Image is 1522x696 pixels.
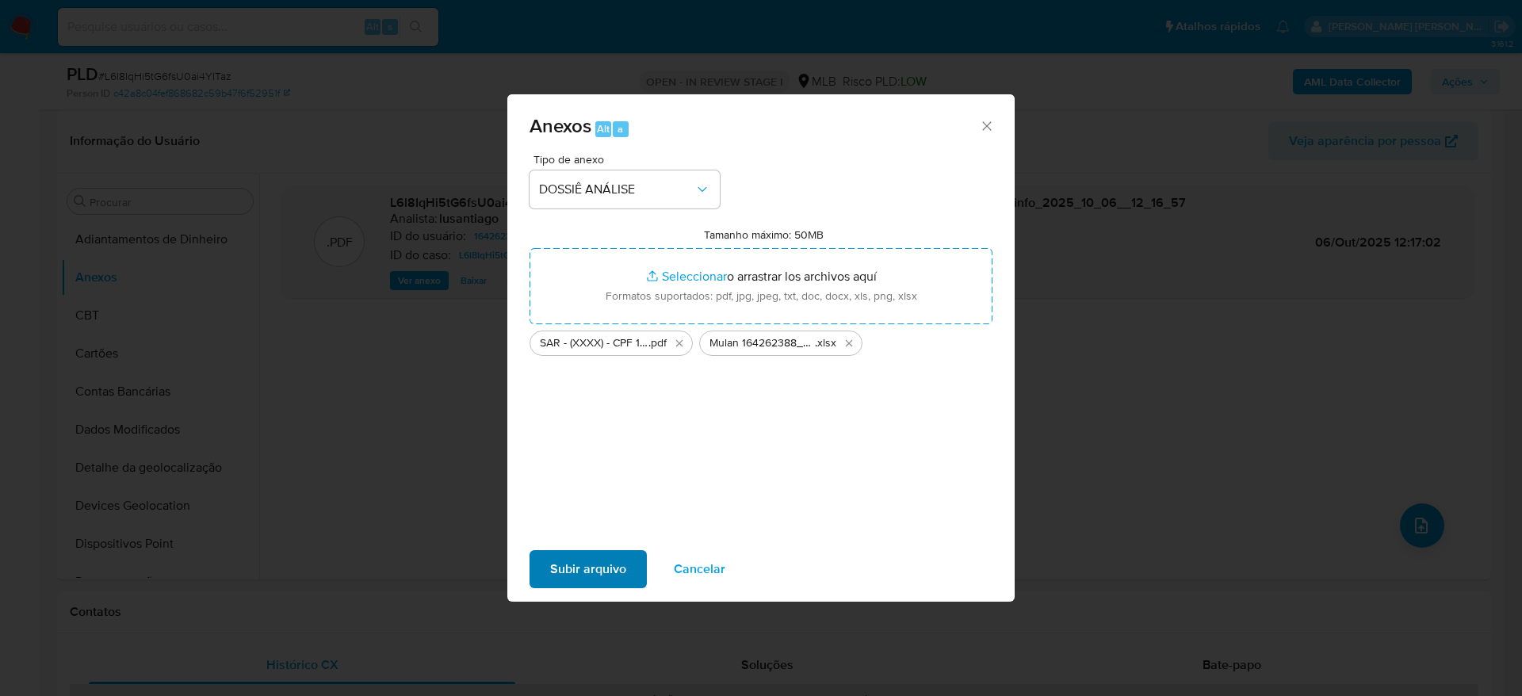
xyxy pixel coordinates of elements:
button: Subir arquivo [530,550,647,588]
span: SAR - (XXXX) - CPF 10726700622 - [PERSON_NAME] [540,335,648,351]
span: Tipo de anexo [533,154,724,165]
button: DOSSIÊ ANÁLISE [530,170,720,208]
span: Subir arquivo [550,552,626,587]
span: Anexos [530,112,591,140]
button: Eliminar Mulan 164262388_2025_10_06_06_03_27.xlsx [839,334,859,353]
span: a [618,121,623,136]
button: Cerrar [979,118,993,132]
button: Eliminar SAR - (XXXX) - CPF 10726700622 - VINICIUS RODRIGUES COSTA.pdf [670,334,689,353]
span: Cancelar [674,552,725,587]
span: .pdf [648,335,667,351]
button: Cancelar [653,550,746,588]
span: Mulan 164262388_2025_10_06_06_03_27 [709,335,815,351]
ul: Archivos seleccionados [530,324,992,356]
span: Alt [597,121,610,136]
label: Tamanho máximo: 50MB [704,228,824,242]
span: DOSSIÊ ANÁLISE [539,182,694,197]
span: .xlsx [815,335,836,351]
